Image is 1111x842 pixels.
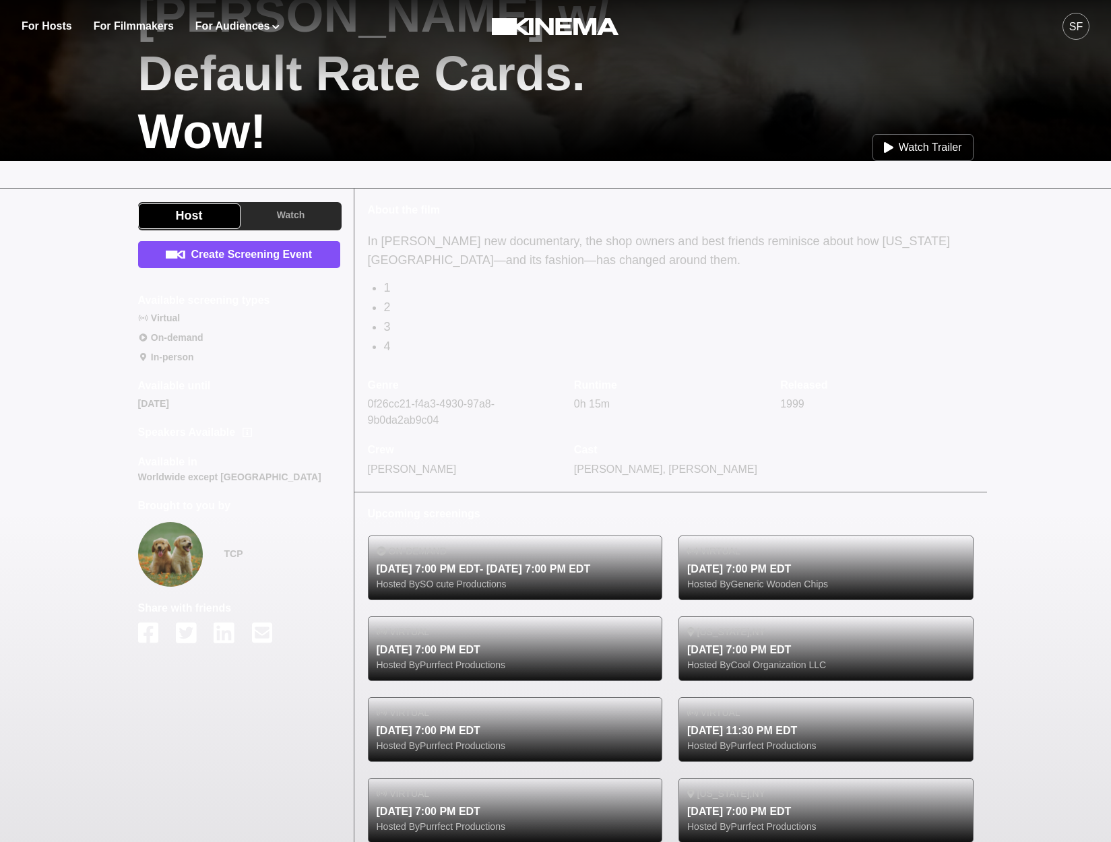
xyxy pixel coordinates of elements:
p: [US_STATE] , NY [697,787,765,801]
button: Watch Trailer [872,134,974,161]
p: [DATE] 11:30 PM EDT [687,723,965,739]
p: [DATE] 7:00 PM EDT [687,642,965,658]
button: For Audiences [195,18,280,34]
p: [DATE] 7:00 PM EDT [377,804,654,820]
p: In-person [151,350,194,364]
p: [DATE] 7:00 PM EDT [687,804,965,820]
p: Cast [574,442,767,458]
button: linkedin [214,616,234,652]
a: Virtual[DATE] 7:00 PM EDTHosted ByPurrfect Productions [377,787,654,834]
a: Virtual[DATE] 7:00 PM EDTHosted ByPurrfect Productions [377,706,654,753]
p: [DATE] 7:00 PM EDT [377,642,654,658]
button: twitter [176,616,197,652]
p: Hosted By Purrfect Productions [377,658,654,672]
p: 4 [384,337,974,356]
p: Speakers Available [138,424,236,441]
p: Hosted By Generic Wooden Chips [687,577,965,591]
p: 2 [384,298,974,317]
p: About the film [368,202,974,218]
p: 0h 15m [574,396,767,412]
a: Create Screening Event [138,241,340,268]
div: SF [1069,19,1083,35]
p: Virtual [389,625,654,639]
p: Share with friends [138,600,273,616]
p: Hosted By SO cute Productions [377,577,654,591]
p: Brought to you by [138,498,243,514]
p: Hosted By Purrfect Productions [687,739,965,753]
p: 3 [384,317,974,337]
p: Upcoming screenings [368,506,974,522]
p: Available until [138,378,211,394]
p: Hosted By Purrfect Productions [687,820,965,834]
p: Runtime [574,377,767,393]
p: Virtual [151,311,180,325]
p: 1 [384,278,974,298]
p: Crew [368,442,561,458]
p: Available screening types [138,292,270,309]
p: Hosted By Cool Organization LLC [687,658,965,672]
button: facebook [138,616,159,652]
p: 0f26cc21-f4a3-4930-97a8-9b0da2ab9c04 [368,396,561,428]
a: [US_STATE],NY[DATE] 7:00 PM EDTHosted ByCool Organization LLC [687,625,965,672]
p: On-demand [151,331,203,345]
p: Virtual [389,706,654,720]
img: avatar [138,522,203,587]
p: Hosted By Purrfect Productions [377,739,654,753]
p: [DATE] 7:00 PM EDT [377,723,654,739]
a: Virtual[DATE] 7:00 PM EDTHosted ByPurrfect Productions [377,625,654,672]
a: For Hosts [22,18,72,34]
p: Genre [368,377,561,393]
p: [DATE] [138,397,211,411]
a: For Filmmakers [94,18,174,34]
p: Released [780,377,973,393]
p: Hosted By Purrfect Productions [377,820,654,834]
p: [PERSON_NAME], [PERSON_NAME] [574,461,767,478]
p: Available in [138,454,321,470]
p: [DATE] 7:00 PM EDT - [DATE] 7:00 PM EDT [377,561,654,577]
a: [US_STATE],NY[DATE] 7:00 PM EDTHosted ByPurrfect Productions [687,787,965,834]
p: [PERSON_NAME] [368,461,561,478]
p: 1999 [780,396,973,412]
p: On-demand [389,544,654,558]
p: Virtual [701,706,965,720]
a: Virtual[DATE] 11:30 PM EDTHosted ByPurrfect Productions [687,706,965,753]
p: Virtual [389,787,654,801]
p: Virtual [701,544,965,558]
p: [DATE] 7:00 PM EDT [687,561,965,577]
button: email [252,616,273,652]
p: In [PERSON_NAME] new documentary, the shop owners and best friends reminisce about how [US_STATE]... [368,232,974,271]
p: [US_STATE] , NY [697,625,765,639]
p: Worldwide except [GEOGRAPHIC_DATA] [138,470,321,484]
a: On-demand[DATE] 7:00 PM EDT- [DATE] 7:00 PM EDTHosted BySO cute Productions [377,544,654,591]
a: Virtual[DATE] 7:00 PM EDTHosted ByGeneric Wooden Chips [687,544,965,591]
p: TCP [224,547,243,561]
